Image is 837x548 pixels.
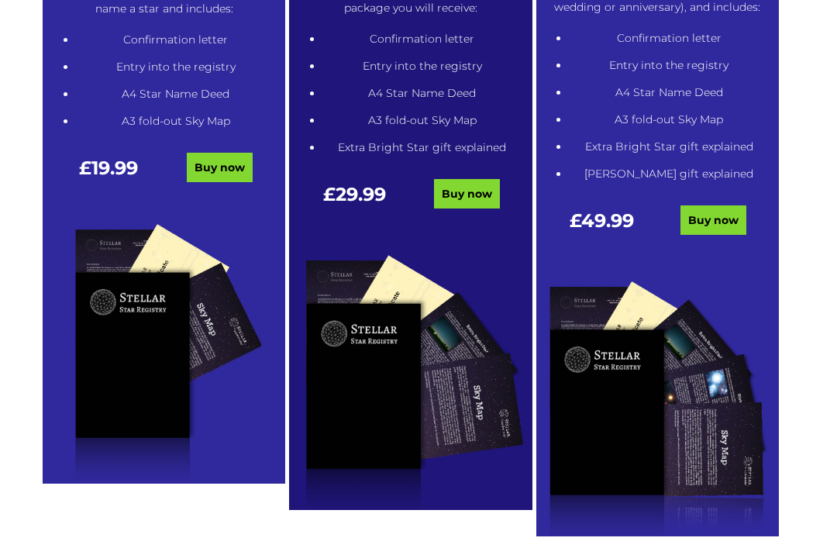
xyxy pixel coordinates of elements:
[322,139,522,158] li: Extra Bright Star gift explained
[569,84,769,103] li: A4 Star Name Deed
[299,185,411,220] div: £
[91,157,138,180] span: 19.99
[187,153,253,183] a: Buy now
[322,112,522,131] li: A3 fold-out Sky Map
[434,180,500,209] a: Buy now
[76,31,276,50] li: Confirmation letter
[569,165,769,184] li: [PERSON_NAME] gift explained
[569,29,769,49] li: Confirmation letter
[76,58,276,78] li: Entry into the registry
[53,159,164,194] div: £
[569,111,769,130] li: A3 fold-out Sky Map
[569,138,769,157] li: Extra Bright Star gift explained
[322,84,522,104] li: A4 Star Name Deed
[546,212,657,246] div: £
[289,243,532,511] img: tucked-1
[322,57,522,77] li: Entry into the registry
[76,85,276,105] li: A4 Star Name Deed
[43,217,285,484] img: tucked-0
[322,30,522,50] li: Confirmation letter
[336,184,386,206] span: 29.99
[680,206,746,236] a: Buy now
[569,57,769,76] li: Entry into the registry
[76,112,276,132] li: A3 fold-out Sky Map
[536,270,779,537] img: tucked-2
[581,210,634,233] span: 49.99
